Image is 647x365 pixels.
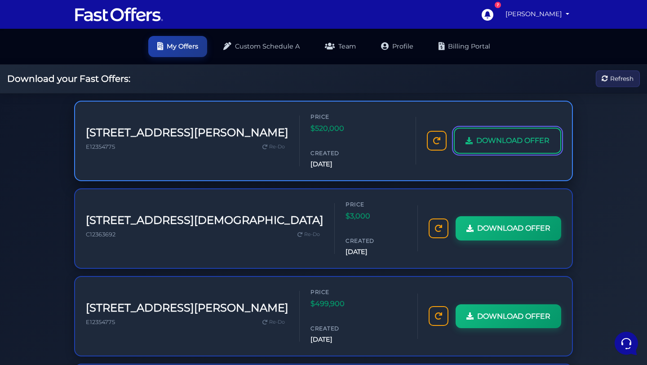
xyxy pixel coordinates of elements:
button: Refresh [596,71,640,87]
span: C12363692 [86,231,115,238]
span: DOWNLOAD OFFER [476,135,550,147]
input: Search for an Article... [20,145,147,154]
a: Open Help Center [112,126,165,133]
span: Your Conversations [14,50,73,58]
span: Refresh [610,74,634,84]
div: 7 [495,2,501,8]
h2: Download your Fast Offers: [7,73,130,84]
button: Start a Conversation [14,90,165,108]
button: Messages [62,282,118,303]
a: Profile [372,36,422,57]
a: Custom Schedule A [214,36,309,57]
span: Price [310,112,364,121]
img: dark [14,65,32,83]
span: Find an Answer [14,126,61,133]
a: Re-Do [259,141,288,153]
span: Created [346,236,399,245]
p: Home [27,295,42,303]
span: [DATE] [310,334,364,345]
iframe: Customerly Messenger Launcher [613,330,640,357]
span: $520,000 [310,123,364,134]
span: Start a Conversation [65,95,126,102]
a: Team [316,36,365,57]
span: Re-Do [269,143,285,151]
h3: [STREET_ADDRESS][PERSON_NAME] [86,302,288,315]
a: DOWNLOAD OFFER [456,304,561,329]
span: Price [310,288,364,296]
span: [DATE] [310,159,364,169]
span: Price [346,200,399,209]
a: Re-Do [294,229,323,240]
h3: [STREET_ADDRESS][PERSON_NAME] [86,126,288,139]
a: DOWNLOAD OFFER [454,128,561,154]
a: My Offers [148,36,207,57]
a: See all [145,50,165,58]
span: [DATE] [346,247,399,257]
p: Messages [77,295,103,303]
a: Billing Portal [430,36,499,57]
span: DOWNLOAD OFFER [477,223,550,234]
span: DOWNLOAD OFFER [477,311,550,322]
h3: [STREET_ADDRESS][DEMOGRAPHIC_DATA] [86,214,323,227]
button: Home [7,282,62,303]
a: [PERSON_NAME] [502,5,573,23]
span: Created [310,324,364,333]
a: DOWNLOAD OFFER [456,216,561,240]
span: $3,000 [346,210,399,222]
span: E12354775 [86,319,115,325]
span: Re-Do [304,231,320,239]
span: Re-Do [269,318,285,326]
a: Re-Do [259,316,288,328]
h2: Hello [PERSON_NAME] 👋 [7,7,151,36]
span: E12354775 [86,143,115,150]
button: Help [117,282,173,303]
span: Created [310,149,364,157]
img: dark [29,65,47,83]
a: 7 [477,4,497,25]
p: Help [139,295,151,303]
span: $499,900 [310,298,364,310]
